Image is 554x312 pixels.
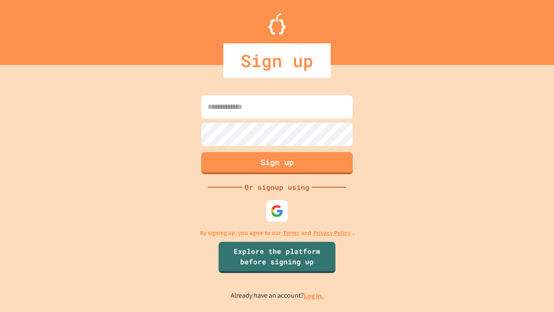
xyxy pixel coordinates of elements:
[313,228,351,237] a: Privacy Policy
[219,242,335,273] a: Explore the platform before signing up
[200,228,354,237] p: By signing up, you agree to our and .
[201,152,353,174] button: Sign up
[304,291,324,300] a: Log in.
[242,182,312,192] div: Or signup using
[223,43,331,78] div: Sign up
[231,290,324,301] p: Already have an account?
[283,228,299,237] a: Terms
[271,205,283,218] img: google-icon.svg
[268,13,286,35] img: Logo.svg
